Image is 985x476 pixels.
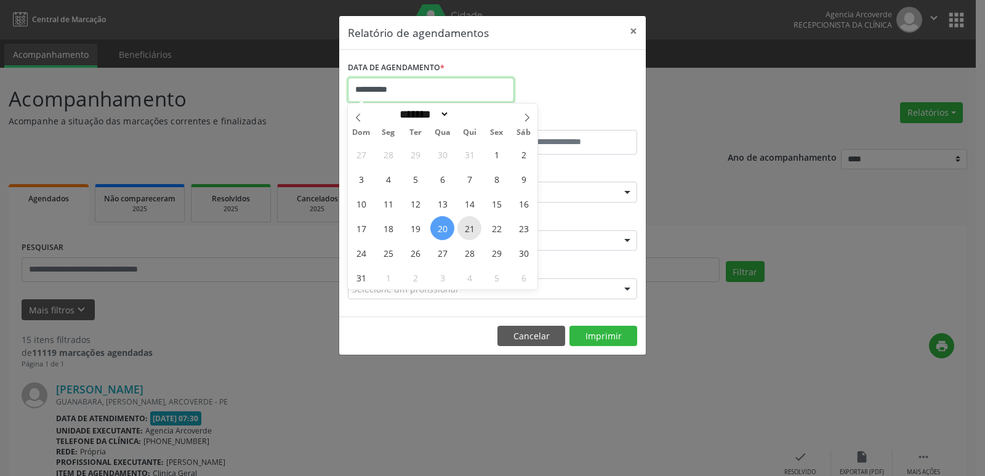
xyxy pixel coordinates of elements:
[457,192,481,216] span: Agosto 14, 2025
[512,241,536,265] span: Agosto 30, 2025
[484,192,509,216] span: Agosto 15, 2025
[457,167,481,191] span: Agosto 7, 2025
[376,241,400,265] span: Agosto 25, 2025
[349,265,373,289] span: Agosto 31, 2025
[496,111,637,130] label: ATÉ
[430,241,454,265] span: Agosto 27, 2025
[376,167,400,191] span: Agosto 4, 2025
[430,142,454,166] span: Julho 30, 2025
[349,192,373,216] span: Agosto 10, 2025
[403,142,427,166] span: Julho 29, 2025
[430,216,454,240] span: Agosto 20, 2025
[484,216,509,240] span: Agosto 22, 2025
[403,241,427,265] span: Agosto 26, 2025
[403,167,427,191] span: Agosto 5, 2025
[512,216,536,240] span: Agosto 23, 2025
[403,192,427,216] span: Agosto 12, 2025
[376,192,400,216] span: Agosto 11, 2025
[395,108,449,121] select: Month
[349,167,373,191] span: Agosto 3, 2025
[512,192,536,216] span: Agosto 16, 2025
[484,167,509,191] span: Agosto 8, 2025
[348,58,444,78] label: DATA DE AGENDAMENTO
[375,129,402,137] span: Seg
[484,142,509,166] span: Agosto 1, 2025
[457,265,481,289] span: Setembro 4, 2025
[497,326,565,347] button: Cancelar
[483,129,510,137] span: Sex
[429,129,456,137] span: Qua
[376,216,400,240] span: Agosto 18, 2025
[403,216,427,240] span: Agosto 19, 2025
[512,265,536,289] span: Setembro 6, 2025
[512,142,536,166] span: Agosto 2, 2025
[352,283,458,296] span: Selecione um profissional
[376,142,400,166] span: Julho 28, 2025
[456,129,483,137] span: Qui
[510,129,537,137] span: Sáb
[349,216,373,240] span: Agosto 17, 2025
[621,16,646,46] button: Close
[403,265,427,289] span: Setembro 2, 2025
[569,326,637,347] button: Imprimir
[349,241,373,265] span: Agosto 24, 2025
[449,108,490,121] input: Year
[457,216,481,240] span: Agosto 21, 2025
[376,265,400,289] span: Setembro 1, 2025
[430,192,454,216] span: Agosto 13, 2025
[512,167,536,191] span: Agosto 9, 2025
[484,241,509,265] span: Agosto 29, 2025
[430,167,454,191] span: Agosto 6, 2025
[457,142,481,166] span: Julho 31, 2025
[430,265,454,289] span: Setembro 3, 2025
[484,265,509,289] span: Setembro 5, 2025
[348,129,375,137] span: Dom
[402,129,429,137] span: Ter
[457,241,481,265] span: Agosto 28, 2025
[348,25,489,41] h5: Relatório de agendamentos
[349,142,373,166] span: Julho 27, 2025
